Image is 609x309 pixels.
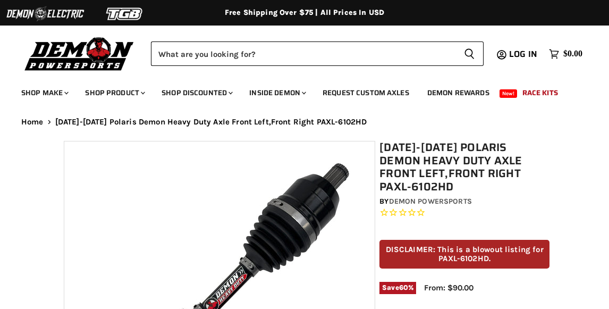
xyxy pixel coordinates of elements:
[21,35,138,72] img: Demon Powersports
[151,41,455,66] input: Search
[154,82,239,104] a: Shop Discounted
[85,4,165,24] img: TGB Logo 2
[504,49,544,59] a: Log in
[563,49,582,59] span: $0.00
[77,82,151,104] a: Shop Product
[399,283,408,291] span: 60
[500,89,518,98] span: New!
[379,282,416,294] span: Save %
[389,197,472,206] a: Demon Powersports
[241,82,312,104] a: Inside Demon
[379,207,549,219] span: Rated 0.0 out of 5 stars 0 reviews
[544,46,588,62] a: $0.00
[379,141,549,194] h1: [DATE]-[DATE] Polaris Demon Heavy Duty Axle Front Left,Front Right PAXL-6102HD
[21,118,44,127] a: Home
[13,82,75,104] a: Shop Make
[379,240,549,269] p: DISCLAIMER: This is a blowout listing for PAXL-6102HD.
[13,78,580,104] ul: Main menu
[55,118,367,127] span: [DATE]-[DATE] Polaris Demon Heavy Duty Axle Front Left,Front Right PAXL-6102HD
[315,82,417,104] a: Request Custom Axles
[424,283,473,293] span: From: $90.00
[514,82,566,104] a: Race Kits
[151,41,484,66] form: Product
[5,4,85,24] img: Demon Electric Logo 2
[419,82,497,104] a: Demon Rewards
[509,47,537,61] span: Log in
[379,196,549,207] div: by
[455,41,484,66] button: Search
